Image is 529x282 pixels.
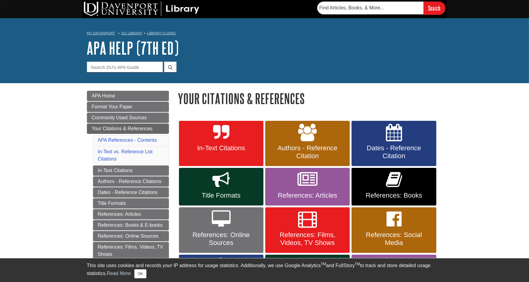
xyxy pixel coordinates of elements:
a: Your Citations & References [87,124,169,134]
a: Title Formats [93,198,169,209]
span: Authors - Reference Citation [270,144,345,160]
a: Read More [107,271,131,276]
span: References: Social Media [356,231,431,247]
span: APA Home [92,93,115,98]
h1: Your Citations & References [178,91,442,106]
a: My Davenport [87,31,115,36]
span: Your Citations & References [92,126,153,131]
span: References: Books [356,192,431,199]
a: APA References - Contents [98,138,157,143]
div: This site uses cookies and records your IP address for usage statistics. Additionally, we use Goo... [87,262,442,278]
a: In-Text Citations [93,165,169,176]
span: References: Online Sources [184,231,259,247]
span: Format Your Paper [92,104,132,109]
img: DU Library [84,2,199,16]
a: References: Articles [93,209,169,219]
a: References: Books & E-books [93,220,169,230]
a: References: Films, Videos, TV Shows [265,207,350,253]
button: Close [134,269,146,278]
span: References: Films, Videos, TV Shows [270,231,345,247]
input: Search DU's APA Guide [87,62,163,72]
a: Dates - Reference Citation [352,121,436,166]
a: APA Help (7th Ed) [87,39,179,57]
a: In-Text Citations [179,121,263,166]
a: References: Books [352,168,436,206]
sup: TM [321,262,326,266]
a: Authors - Reference Citation [265,121,350,166]
a: References: Films, Videos, TV Shows [93,242,169,260]
a: DU Library [121,31,142,35]
a: Library Guides [147,31,176,35]
a: Title Formats [179,168,263,206]
a: APA Home [87,91,169,101]
a: References: Social Media [352,207,436,253]
form: Searches DU Library's articles, books, and more [317,2,445,15]
a: Commonly Used Sources [87,113,169,123]
input: Find Articles, Books, & More... [317,2,424,14]
sup: TM [355,262,360,266]
span: In-Text Citations [184,144,259,152]
nav: breadcrumb [87,29,442,39]
a: Authors - Reference Citations [93,176,169,187]
a: Dates - Reference Citations [93,187,169,198]
a: In-Text vs. Reference List Citations [98,149,153,161]
input: Search [424,2,445,15]
a: References: Online Sources [93,231,169,241]
a: References: Articles [265,168,350,206]
a: Format Your Paper [87,102,169,112]
span: Title Formats [184,192,259,199]
span: References: Articles [270,192,345,199]
a: References: Online Sources [179,207,263,253]
span: Commonly Used Sources [92,115,147,120]
span: Dates - Reference Citation [356,144,431,160]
